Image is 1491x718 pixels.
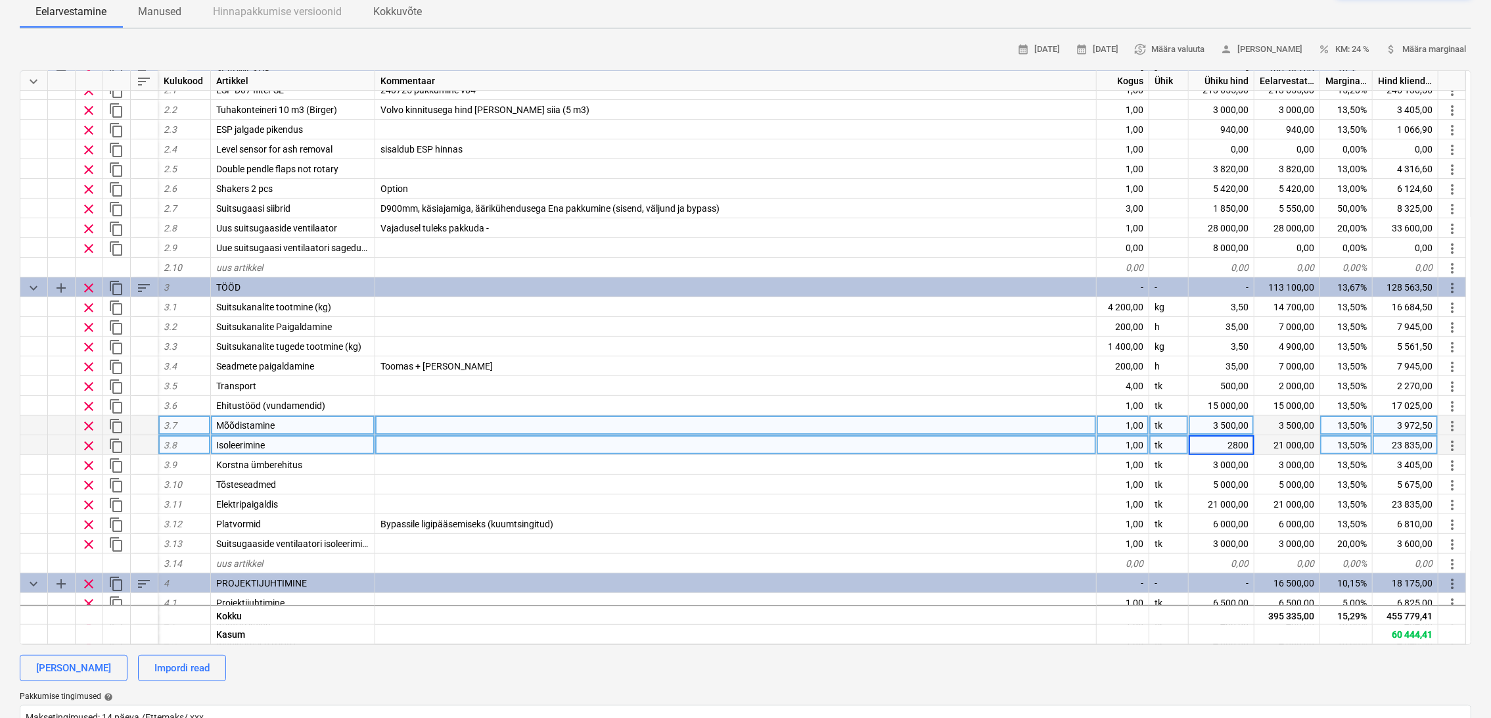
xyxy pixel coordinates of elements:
p: Eelarvestamine [35,4,106,20]
span: Sorteeri read kategooriasiseselt [136,576,152,592]
button: KM: 24 % [1313,39,1375,60]
span: Eemalda rida [81,418,97,434]
span: KM: 24 % [1318,42,1369,57]
span: Eemalda rida [81,576,97,592]
span: Rohkem toiminguid [1444,83,1460,99]
p: Kokkuvõte [373,4,422,20]
div: 5 000,00 [1254,475,1320,494]
div: 60 444,41 [1373,624,1438,644]
span: Eemalda rida [81,122,97,138]
div: 1 400,00 [1097,337,1149,356]
div: 0,00 [1097,238,1149,258]
div: 3 405,00 [1373,100,1438,120]
div: 3 820,00 [1189,159,1254,179]
span: Rohkem toiminguid [1444,477,1460,493]
span: Dubleeri rida [108,438,124,454]
span: Eemalda rida [81,458,97,473]
span: Dubleeri rida [108,596,124,611]
span: Rohkem toiminguid [1444,398,1460,414]
span: Eemalda rida [81,359,97,375]
span: Suitsukanalite tootmine (kg) [216,302,331,312]
span: Dubleeri rida [108,339,124,355]
span: Rohkem toiminguid [1444,181,1460,197]
span: Eemalda rida [81,201,97,217]
span: Dubleeri rida [108,320,124,335]
span: Eemalda rida [81,379,97,395]
div: 1,00 [1097,416,1149,435]
div: 16 684,50 [1373,297,1438,317]
div: 14 700,00 [1254,297,1320,317]
div: 4 316,60 [1373,159,1438,179]
span: Rohkem toiminguid [1444,438,1460,454]
span: Tuhakonteineri 10 m3 (Birger) [216,105,337,115]
div: Hind kliendile [1373,71,1438,91]
div: 21 000,00 [1254,435,1320,455]
span: 3.1 [164,302,177,312]
div: 20,00% [1320,218,1373,238]
div: 1,00 [1097,435,1149,455]
span: Rohkem toiminguid [1444,162,1460,178]
span: Dubleeri rida [108,359,124,375]
span: Dubleeri rida [108,517,124,533]
span: Dubleeri rida [108,201,124,217]
span: Shakers 2 pcs [216,183,273,194]
span: 2.10 [164,262,182,273]
span: Ahenda kõik kategooriad [26,74,41,89]
div: Kokku [211,604,375,624]
div: 1 066,90 [1373,120,1438,139]
div: 1,00 [1097,593,1149,613]
button: Määra marginaal [1380,39,1471,60]
div: 5 000,00 [1189,475,1254,494]
div: 1,00 [1097,396,1149,416]
div: 6 500,00 [1189,593,1254,613]
div: 3 500,00 [1254,416,1320,435]
span: Dubleeri rida [108,221,124,237]
span: [PERSON_NAME] [1220,42,1302,57]
div: 6 810,00 [1373,514,1438,534]
div: 13,50% [1320,455,1373,475]
span: Rohkem toiminguid [1444,596,1460,611]
div: tk [1149,376,1189,396]
div: - [1149,277,1189,297]
div: 113 100,00 [1254,277,1320,297]
div: 395 335,00 [1254,604,1320,624]
div: h [1149,356,1189,376]
span: Dubleeri rida [108,241,124,256]
div: 13,50% [1320,416,1373,435]
div: 21 000,00 [1254,494,1320,514]
span: Double pendle flaps not rotary [216,164,338,174]
span: uus artikkel [216,262,263,273]
span: Eemalda rida [81,280,97,296]
div: Impordi read [154,659,210,677]
div: 3 000,00 [1254,534,1320,554]
div: Kommentaar [375,71,1097,91]
div: 13,50% [1320,396,1373,416]
span: Eemalda rida [81,162,97,178]
div: 15 000,00 [1254,396,1320,416]
span: Option [380,183,408,194]
div: 0,00 [1189,554,1254,573]
div: 3 972,50 [1373,416,1438,435]
span: Rohkem toiminguid [1444,103,1460,118]
span: sisaldub ESP hinnas [380,144,463,155]
span: Rohkem toiminguid [1444,221,1460,237]
div: 18 175,00 [1373,573,1438,593]
div: 3,00 [1097,199,1149,218]
div: - [1097,573,1149,593]
div: 5,00% [1320,593,1373,613]
span: 2.2 [164,105,177,115]
div: 940,00 [1254,120,1320,139]
div: 940,00 [1189,120,1254,139]
div: Kasum [211,624,375,644]
p: Manused [138,4,181,20]
div: 13,50% [1320,337,1373,356]
span: Rohkem toiminguid [1444,142,1460,158]
span: Eemalda rida [81,320,97,335]
span: 2.6 [164,183,177,194]
div: 1,00 [1097,494,1149,514]
button: Impordi read [138,655,226,681]
div: Kulukood [158,71,211,91]
div: kg [1149,297,1189,317]
span: Rohkem toiminguid [1444,201,1460,217]
span: Dubleeri rida [108,537,124,552]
